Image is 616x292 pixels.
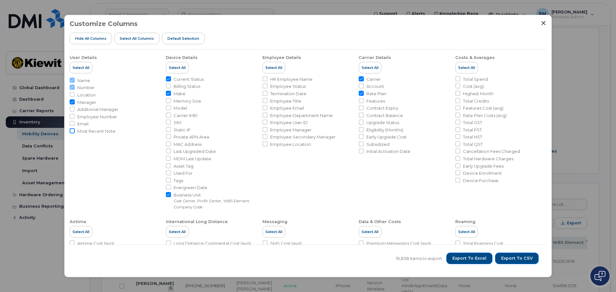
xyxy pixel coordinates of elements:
div: Roaming [455,219,475,225]
span: Default Selection [167,36,199,41]
span: Select All [362,65,379,70]
span: Employee Department Name [270,113,333,119]
span: Most Recent Note [77,128,116,134]
button: Select All [359,62,381,73]
span: Number [77,85,95,91]
div: Carrier Details [359,55,391,61]
button: Export to Excel [446,253,492,264]
button: Default Selection [162,33,205,44]
span: HR Employee Name [270,76,312,82]
span: Name [77,78,90,84]
span: Email [77,121,89,127]
span: Total Credits [463,98,489,104]
span: Highest Month [463,91,493,97]
span: Early Upgrade Fees [463,163,504,169]
div: Device Details [166,55,198,61]
span: Employee Location [270,141,311,147]
span: MAC Address [174,141,201,147]
span: 19,838 items to export [396,255,442,262]
span: Rate Plan [366,91,386,97]
span: Total Spend [463,76,488,82]
span: Select All [265,229,282,234]
span: Termination Date [270,91,306,97]
span: SIM [174,120,181,126]
h3: Customize Columns [70,20,138,27]
span: Memory Size [174,98,201,104]
span: Select All [169,65,186,70]
button: Export to CSV [495,253,539,264]
span: Location [77,92,96,98]
span: Employee Secondary Manager [270,134,336,140]
span: Employee Manager [270,127,312,133]
span: Model [174,105,187,111]
button: Select All [262,226,285,238]
span: Employee Status [270,83,306,89]
span: Premium Messaging Cost (avg) [366,240,431,246]
span: Total Hardware Charges [463,156,513,162]
div: Airtime [70,219,86,225]
button: Hide All Columns [70,33,112,44]
span: Total HST [463,134,482,140]
button: Select All [166,226,189,238]
span: Select All [265,65,282,70]
span: Select All [73,65,90,70]
button: Close [541,20,546,26]
span: Business Unit [174,192,257,198]
span: Additional Manager [77,106,118,113]
span: Total Roaming Cost [463,240,503,246]
span: Export to CSV [501,255,533,261]
span: Select all Columns [120,36,154,41]
span: MDM Last Update [174,156,211,162]
span: Eligibility (Months) [366,127,403,133]
span: Carrier [366,76,381,82]
span: Employee Title [270,98,301,104]
span: Static IP [174,127,191,133]
button: Select All [166,62,189,73]
span: Contract Expiry [366,105,398,111]
span: Device Enrollment [463,170,502,176]
span: Upgrade Status [366,120,399,126]
span: Employee User ID [270,120,308,126]
span: Employee Email [270,105,304,111]
span: Device Purchase [463,178,499,184]
button: Select All [70,62,92,73]
small: Cost Center, Profit Center, WBS Element, Company Code [174,198,250,209]
span: Select All [169,229,186,234]
span: Initial Activation Date [366,148,410,154]
button: Select All [262,62,285,73]
span: Select All [458,229,475,234]
span: Total GST [463,120,482,126]
span: Hide All Columns [75,36,107,41]
span: Total QST [463,141,483,147]
span: Used For [174,170,193,176]
span: Export to Excel [452,255,486,261]
img: Open chat [595,271,605,281]
span: Carrier IMEI [174,113,197,119]
span: Make [174,91,185,97]
div: Messaging [262,219,287,225]
span: Account [366,83,384,89]
div: Employee Details [262,55,301,61]
div: Costs & Averages [455,55,495,61]
span: SMS Cost (avg) [270,240,302,246]
button: Select All [455,226,478,238]
span: Select All [458,65,475,70]
span: Private APN Area [174,134,209,140]
span: Subsidized [366,141,389,147]
button: Select All [70,226,92,238]
span: Airtime Cost (avg) [77,240,114,246]
span: Early Upgrade Cost [366,134,406,140]
div: Data & Other Costs [359,219,401,225]
span: Long Distance Continental Cost (avg) [174,240,251,246]
span: Features [366,98,385,104]
button: Select All [455,62,478,73]
div: International Long Distance [166,219,228,225]
span: Cancellation Fees Charged [463,148,520,154]
span: Asset Tag [174,163,193,169]
span: Tags [174,178,183,184]
span: Features Cost (avg) [463,105,503,111]
span: Rate Plan Costs (avg) [463,113,507,119]
span: Select All [73,229,90,234]
span: Total PST [463,127,482,133]
span: Cost (avg) [463,83,484,89]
